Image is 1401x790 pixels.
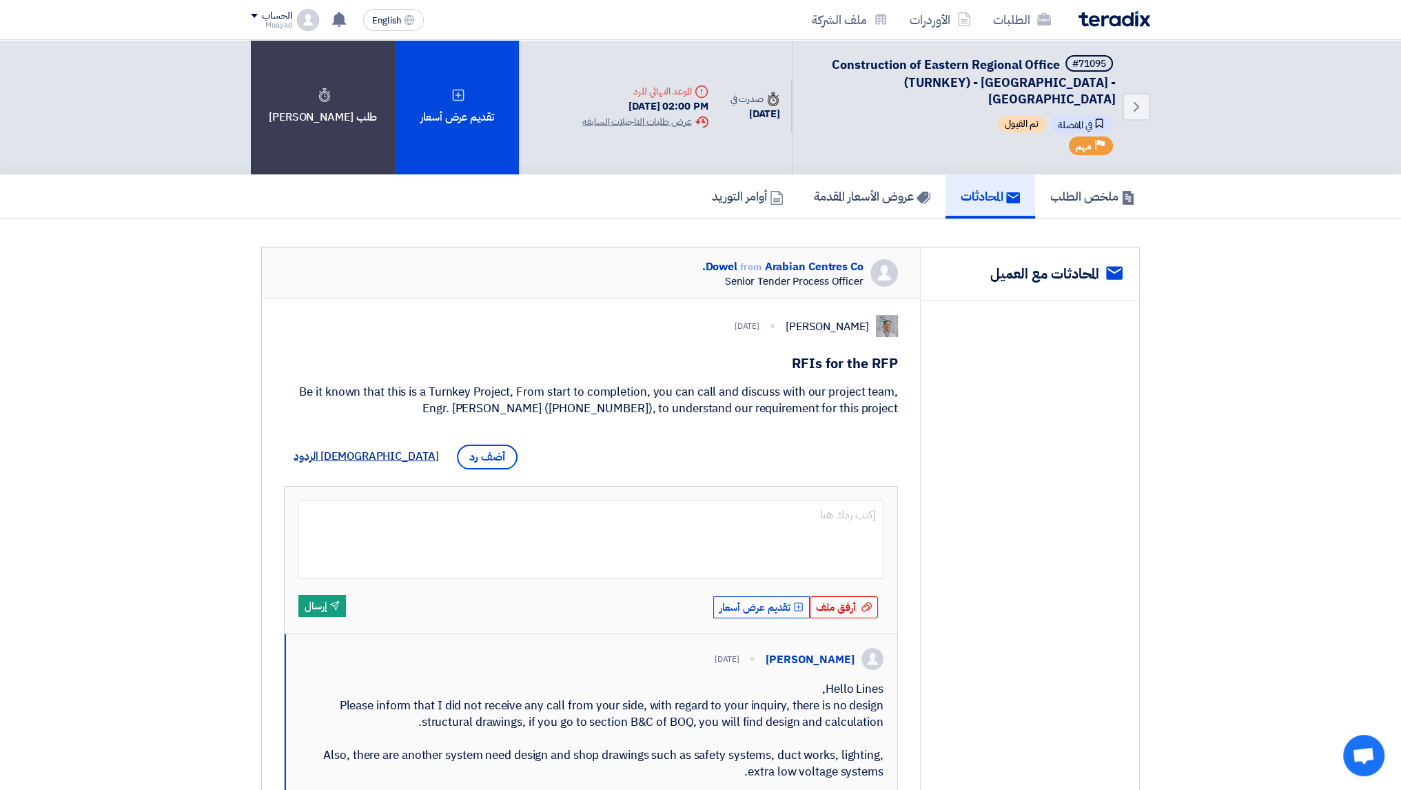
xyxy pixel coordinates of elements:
[1078,11,1150,27] img: Teradix logo
[294,448,439,465] span: [DEMOGRAPHIC_DATA] الردود
[801,3,899,36] a: ملف الشركة
[799,174,945,219] a: عروض الأسعار المقدمة
[809,55,1116,108] h5: Construction of Eastern Regional Office (TURNKEY) - Nakheel Mall - Dammam
[945,174,1035,219] a: المحادثات
[298,595,346,617] button: إرسال
[998,116,1045,132] span: تم القبول
[697,174,799,219] a: أوامر التوريد
[582,99,708,114] div: [DATE] 02:00 PM
[284,384,898,417] div: Be it known that this is a Turnkey Project, From start to completion, you can call and discuss wi...
[861,648,883,670] img: profile_test.png
[1050,188,1135,204] h5: ملخص الطلب
[715,653,739,665] div: [DATE]
[899,3,982,36] a: الأوردرات
[582,114,708,129] div: عرض طلبات التاجيلات السابقه
[1051,114,1113,134] span: في المفضلة
[251,39,395,174] div: طلب [PERSON_NAME]
[766,652,855,667] div: [PERSON_NAME]
[814,188,930,204] h5: عروض الأسعار المقدمة
[730,106,780,122] div: [DATE]
[832,55,1116,108] span: Construction of Eastern Regional Office (TURNKEY) - [GEOGRAPHIC_DATA] - [GEOGRAPHIC_DATA]
[982,3,1062,36] a: الطلبات
[730,92,780,106] div: صدرت في
[395,39,519,174] div: تقديم عرض أسعار
[582,84,708,99] div: الموعد النهائي للرد
[702,275,863,287] div: Senior Tender Process Officer
[712,188,784,204] h5: أوامر التوريد
[816,600,856,615] span: أرفق ملف
[363,9,424,31] button: English
[876,315,898,337] img: IMG_1753965247717.jpg
[740,260,762,274] span: from
[251,21,292,29] div: Moayad
[702,259,863,275] div: Dowel Arabian Centres Co.
[457,445,518,469] span: أضف رد
[1343,735,1384,776] div: Open chat
[713,596,810,618] button: تقديم عرض أسعار
[786,318,869,335] div: [PERSON_NAME]
[1076,140,1092,153] span: مهم
[297,9,319,31] img: profile_test.png
[262,10,292,22] div: الحساب
[1035,174,1150,219] a: ملخص الطلب
[1072,59,1106,69] div: #71095
[284,354,898,373] h1: RFIs for the RFP
[961,188,1020,204] h5: المحادثات
[735,320,759,332] div: [DATE]
[372,16,401,26] span: English
[990,264,1099,283] h2: المحادثات مع العميل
